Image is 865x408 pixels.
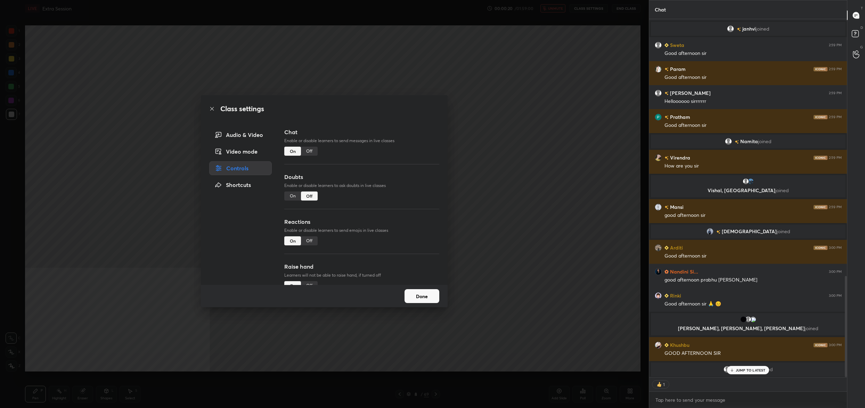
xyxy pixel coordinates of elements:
[829,294,842,298] div: 3:00 PM
[814,67,827,71] img: iconic-dark.1390631f.png
[284,147,301,156] div: On
[814,246,827,250] img: iconic-dark.1390631f.png
[655,66,662,73] img: 5ddda1ae86644a50a288bfd13ae0cdb8.jpg
[805,325,818,332] span: joined
[284,262,439,271] h3: Raise hand
[301,147,318,156] div: Off
[664,115,669,119] img: no-rating-badge.077c3623.svg
[814,156,827,160] img: iconic-dark.1390631f.png
[664,156,669,160] img: no-rating-badge.077c3623.svg
[735,140,739,144] img: no-rating-badge.077c3623.svg
[655,268,662,275] img: 8c5292e53d7044b7845108182a4dbde2.jpg
[301,281,318,290] div: Off
[209,178,272,192] div: Shortcuts
[664,350,842,357] div: GOOD AFTERNOON SIR
[664,212,842,219] div: good afternoon sir
[669,341,689,349] h6: Khushbu
[655,326,841,331] p: [PERSON_NAME], [PERSON_NAME], [PERSON_NAME]
[814,115,827,119] img: iconic-dark.1390631f.png
[655,90,662,97] img: default.png
[745,316,752,323] img: default.png
[736,368,766,372] p: JUMP TO LATEST
[664,43,669,47] img: Learner_Badge_beginner_1_8b307cf2a0.svg
[861,6,863,11] p: T
[284,173,439,181] h3: Doubts
[829,270,842,274] div: 3:00 PM
[829,91,842,95] div: 2:59 PM
[649,0,671,19] p: Chat
[284,182,439,189] p: Enable or disable learners to ask doubts in live classes
[655,42,662,49] img: default.png
[669,65,686,73] h6: Param
[664,74,842,81] div: Good afternoon sir
[669,41,684,49] h6: Sweta
[664,98,842,105] div: Helloooooo sirrrrrrr
[669,154,690,161] h6: Virendra
[742,26,756,32] span: janhvi
[860,25,863,30] p: D
[655,342,662,349] img: a24f3a4aca6a47eaad68083c7bab5a97.jpg
[721,229,776,234] span: [DEMOGRAPHIC_DATA]
[759,367,773,372] span: joined
[664,205,669,209] img: no-rating-badge.077c3623.svg
[829,246,842,250] div: 3:00 PM
[664,294,669,298] img: Learner_Badge_beginner_1_8b307cf2a0.svg
[664,277,842,284] div: good afternoon prabhu [PERSON_NAME]
[706,228,713,235] img: c2558d88a6e6431caeff643b207f4d6e.jpg
[669,292,681,299] h6: Rinki
[405,289,439,303] button: Done
[301,236,318,245] div: Off
[829,67,842,71] div: 2:59 PM
[284,227,439,234] p: Enable or disable learners to send emojis in live classes
[727,25,734,32] img: default.png
[814,343,827,347] img: iconic-dark.1390631f.png
[756,26,769,32] span: joined
[747,178,754,185] img: 42beaa7334c44c77857518b87c62eeec.jpg
[669,113,690,121] h6: Pratham
[655,114,662,121] img: 3
[663,382,666,387] div: 1
[664,91,669,95] img: no-rating-badge.077c3623.svg
[209,145,272,158] div: Video mode
[664,270,669,274] img: Learner_Badge_hustler_a18805edde.svg
[664,343,669,347] img: Learner_Badge_beginner_1_8b307cf2a0.svg
[209,128,272,142] div: Audio & Video
[664,246,669,250] img: Learner_Badge_beginner_1_8b307cf2a0.svg
[664,301,842,308] div: Good afternoon sir 🙏 😊
[649,19,847,377] div: grid
[664,50,842,57] div: Good afternoon sir
[758,139,772,144] span: joined
[829,43,842,47] div: 2:59 PM
[725,138,732,145] img: default.png
[669,244,683,251] h6: Arditi
[814,205,827,209] img: iconic-dark.1390631f.png
[829,343,842,347] div: 3:00 PM
[655,292,662,299] img: 71379326_3ED7FC66-C41C-40E4-82AF-FB12F21E7B64.png
[669,268,698,275] h6: Nandini Si...
[220,104,264,114] h2: Class settings
[740,316,747,323] img: c287c9ee8e314485909deb4f77983f50.jpg
[284,128,439,136] h3: Chat
[775,187,789,194] span: joined
[284,281,301,290] div: On
[737,27,741,31] img: no-rating-badge.077c3623.svg
[301,191,318,201] div: Off
[284,272,439,278] p: Learners will not be able to raise hand, if turned off
[664,253,842,260] div: Good afternoon sir
[655,154,662,161] img: 982d3e07de35477eaf9f900f6b8a4851.jpg
[716,230,720,234] img: no-rating-badge.077c3623.svg
[664,67,669,71] img: no-rating-badge.077c3623.svg
[742,178,749,185] img: default.png
[750,316,757,323] img: 3
[655,188,841,193] p: Vishal, [GEOGRAPHIC_DATA]
[209,161,272,175] div: Controls
[669,89,711,97] h6: [PERSON_NAME]
[740,139,758,144] span: Namita
[664,163,842,170] div: How are you sir
[724,366,731,373] img: default.png
[284,218,439,226] h3: Reactions
[669,203,684,211] h6: Mansi
[284,138,439,144] p: Enable or disable learners to send messages in live classes
[284,191,301,201] div: On
[284,236,301,245] div: On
